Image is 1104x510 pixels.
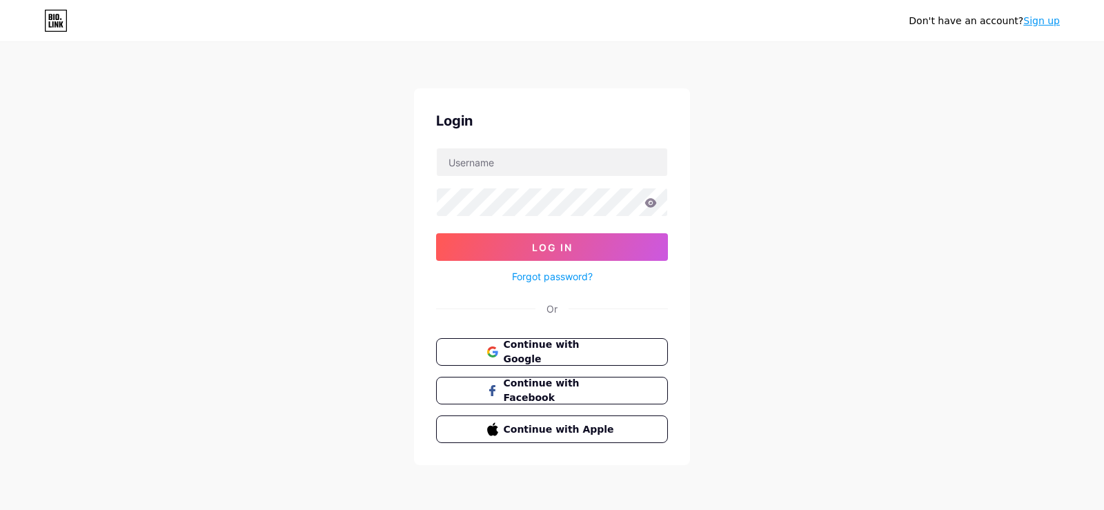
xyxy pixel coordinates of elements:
span: Continue with Google [504,337,618,366]
button: Continue with Apple [436,415,668,443]
a: Sign up [1023,15,1060,26]
div: Login [436,110,668,131]
span: Continue with Apple [504,422,618,437]
button: Continue with Facebook [436,377,668,404]
a: Forgot password? [512,269,593,284]
button: Continue with Google [436,338,668,366]
div: Don't have an account? [909,14,1060,28]
span: Continue with Facebook [504,376,618,405]
div: Or [546,302,558,316]
button: Log In [436,233,668,261]
input: Username [437,148,667,176]
span: Log In [532,242,573,253]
